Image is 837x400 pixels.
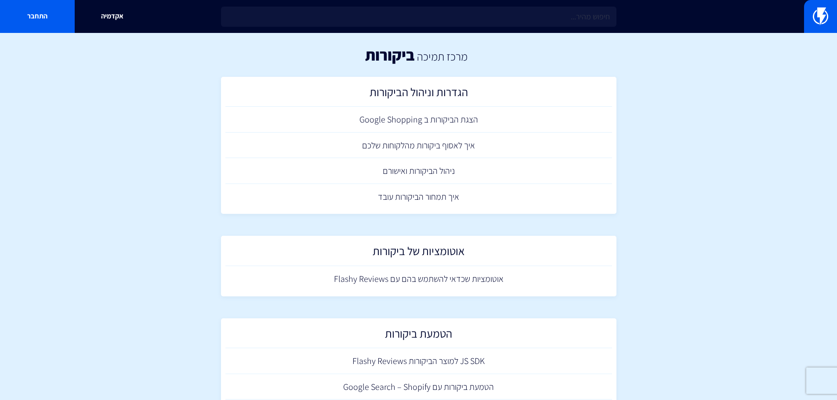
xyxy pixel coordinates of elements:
a: אוטומציות של ביקורות [225,240,612,266]
a: הצגת הביקורות ב Google Shopping [225,107,612,133]
a: ניהול הביקורות ואישורם [225,158,612,184]
a: הגדרות וניהול הביקורות [225,81,612,107]
h1: ביקורות [365,46,415,64]
h2: אוטומציות של ביקורות [230,245,608,262]
h2: הגדרות וניהול הביקורות [230,86,608,103]
a: JS SDK למוצר הביקורות Flashy Reviews [225,348,612,374]
a: איך לאסוף ביקורות מהלקוחות שלכם [225,133,612,159]
a: אוטומציות שכדאי להשתמש בהם עם Flashy Reviews [225,266,612,292]
a: מרכז תמיכה [417,49,467,64]
a: הטמעת ביקורות [225,323,612,349]
h2: הטמעת ביקורות [230,327,608,344]
a: איך תמחור הביקורות עובד [225,184,612,210]
input: חיפוש מהיר... [221,7,616,27]
a: הטמעת ביקורות עם Google Search – Shopify [225,374,612,400]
